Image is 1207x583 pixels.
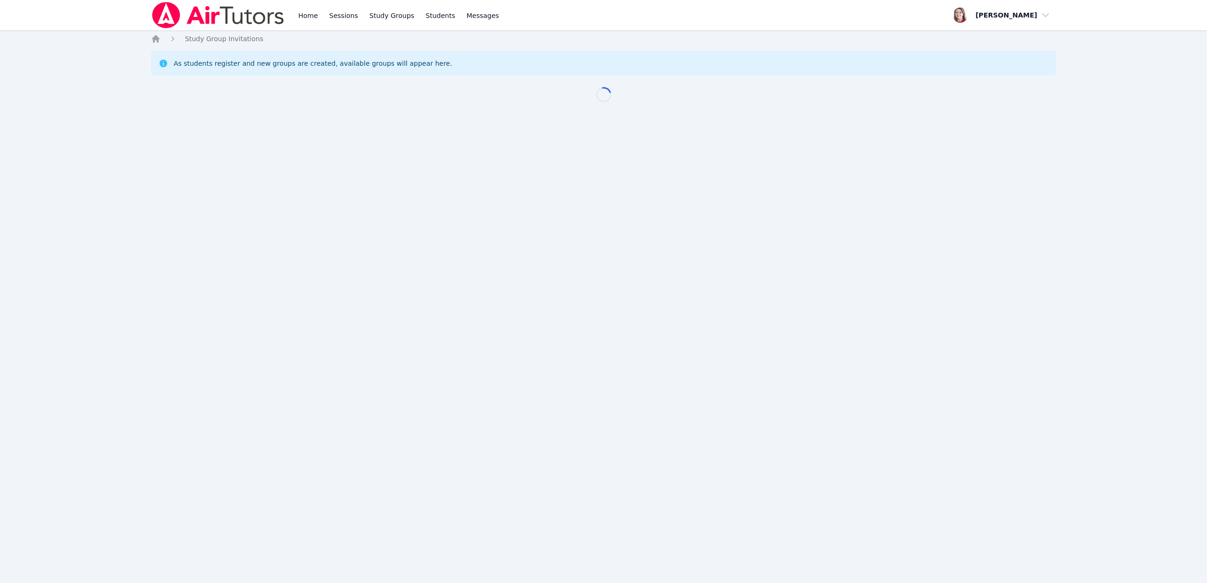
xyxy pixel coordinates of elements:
[185,34,263,44] a: Study Group Invitations
[151,2,285,28] img: Air Tutors
[151,34,1056,44] nav: Breadcrumb
[174,59,452,68] div: As students register and new groups are created, available groups will appear here.
[185,35,263,43] span: Study Group Invitations
[466,11,499,20] span: Messages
